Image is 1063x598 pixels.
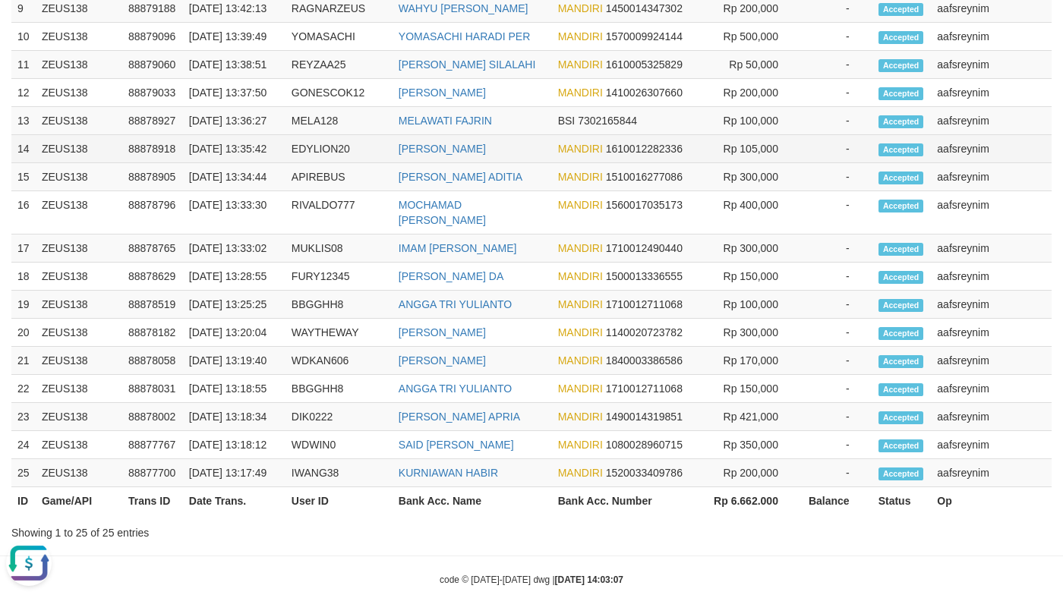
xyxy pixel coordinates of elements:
td: 18 [11,263,36,291]
th: Op [931,487,1052,515]
span: BSI [558,115,576,127]
td: 19 [11,291,36,319]
a: [PERSON_NAME] SILALAHI [399,58,536,71]
td: aafsreynim [931,403,1052,431]
span: Accepted [878,3,924,16]
span: MANDIRI [558,242,603,254]
td: FURY12345 [285,263,393,291]
td: aafsreynim [931,51,1052,79]
td: REYZAA25 [285,51,393,79]
td: Rp 105,000 [698,135,801,163]
th: Status [872,487,932,515]
td: [DATE] 13:39:49 [183,23,285,51]
td: - [801,291,872,319]
a: [PERSON_NAME] APRIA [399,411,520,423]
td: [DATE] 13:35:42 [183,135,285,163]
span: Copy 1610005325829 to clipboard [606,58,683,71]
th: Date Trans. [183,487,285,515]
td: APIREBUS [285,163,393,191]
span: Copy 1840003386586 to clipboard [606,354,683,367]
a: MELAWATI FAJRIN [399,115,492,127]
td: 88878927 [122,107,183,135]
td: aafsreynim [931,431,1052,459]
span: Accepted [878,299,924,312]
a: SAID [PERSON_NAME] [399,439,514,451]
span: MANDIRI [558,354,603,367]
td: aafsreynim [931,291,1052,319]
td: ZEUS138 [36,459,122,487]
td: Rp 350,000 [698,431,801,459]
td: [DATE] 13:25:25 [183,291,285,319]
span: MANDIRI [558,30,603,42]
td: [DATE] 13:28:55 [183,263,285,291]
td: 12 [11,79,36,107]
span: MANDIRI [558,87,603,99]
td: Rp 100,000 [698,107,801,135]
th: Trans ID [122,487,183,515]
td: aafsreynim [931,459,1052,487]
td: - [801,191,872,234]
small: code © [DATE]-[DATE] dwg | [440,574,623,585]
td: - [801,459,872,487]
th: Game/API [36,487,122,515]
span: Accepted [878,143,924,156]
td: BBGGHH8 [285,375,393,403]
td: ZEUS138 [36,431,122,459]
td: [DATE] 13:17:49 [183,459,285,487]
td: 88879060 [122,51,183,79]
td: Rp 300,000 [698,163,801,191]
a: ANGGA TRI YULIANTO [399,382,512,395]
td: BBGGHH8 [285,291,393,319]
td: - [801,263,872,291]
td: 20 [11,319,36,347]
span: MANDIRI [558,143,603,155]
td: 88879033 [122,79,183,107]
a: WAHYU [PERSON_NAME] [399,2,528,14]
td: 88878905 [122,163,183,191]
a: [PERSON_NAME] [399,326,486,338]
span: Accepted [878,355,924,368]
span: Copy 1080028960715 to clipboard [606,439,683,451]
td: [DATE] 13:18:34 [183,403,285,431]
div: Showing 1 to 25 of 25 entries [11,519,431,540]
th: Balance [801,487,872,515]
td: aafsreynim [931,319,1052,347]
span: Accepted [878,271,924,284]
td: aafsreynim [931,107,1052,135]
span: Accepted [878,115,924,128]
td: 25 [11,459,36,487]
th: Rp 6.662.000 [698,487,801,515]
td: Rp 170,000 [698,347,801,375]
span: Copy 1710012711068 to clipboard [606,382,683,395]
span: Copy 1410026307660 to clipboard [606,87,683,99]
td: - [801,347,872,375]
a: [PERSON_NAME] ADITIA [399,171,522,183]
td: ZEUS138 [36,347,122,375]
td: aafsreynim [931,263,1052,291]
td: ZEUS138 [36,263,122,291]
td: - [801,23,872,51]
td: 88878629 [122,263,183,291]
span: Copy 1610012282336 to clipboard [606,143,683,155]
td: - [801,375,872,403]
span: MANDIRI [558,411,603,423]
td: [DATE] 13:18:12 [183,431,285,459]
td: Rp 500,000 [698,23,801,51]
span: Accepted [878,87,924,100]
span: MANDIRI [558,171,603,183]
td: EDYLION20 [285,135,393,163]
span: Accepted [878,200,924,212]
td: 23 [11,403,36,431]
td: MUKLIS08 [285,234,393,263]
td: ZEUS138 [36,403,122,431]
td: - [801,431,872,459]
td: aafsreynim [931,375,1052,403]
a: ANGGA TRI YULIANTO [399,298,512,310]
span: Copy 7302165844 to clipboard [578,115,637,127]
td: aafsreynim [931,347,1052,375]
span: Copy 1570009924144 to clipboard [606,30,683,42]
td: 11 [11,51,36,79]
td: [DATE] 13:20:04 [183,319,285,347]
td: IWANG38 [285,459,393,487]
td: [DATE] 13:38:51 [183,51,285,79]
